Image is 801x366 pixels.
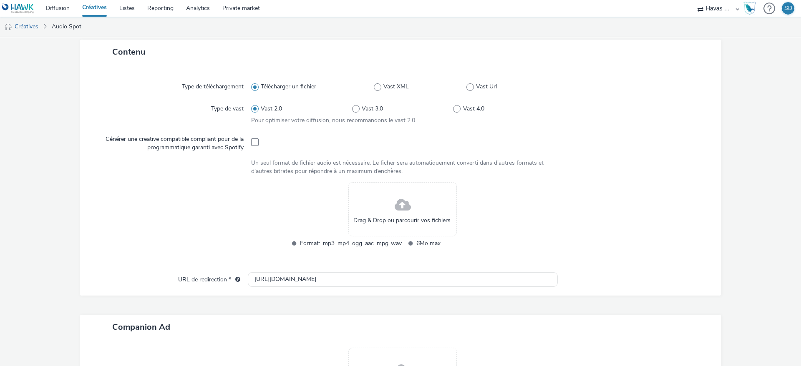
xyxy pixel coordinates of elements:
[231,276,240,284] div: L'URL de redirection sera utilisée comme URL de validation avec certains SSP et ce sera l'URL de ...
[95,132,247,152] label: Générer une creative compatible compliant pour de la programmatique garanti avec Spotify
[353,216,452,225] span: Drag & Drop ou parcourir vos fichiers.
[261,83,316,91] span: Télécharger un fichier
[179,79,247,91] label: Type de téléchargement
[4,23,13,31] img: audio
[416,238,518,248] span: 6Mo max
[112,321,170,333] span: Companion Ad
[208,101,247,113] label: Type de vast
[300,238,402,248] span: Format: .mp3 .mp4 .ogg .aac .mpg .wav
[251,159,554,176] div: Un seul format de fichier audio est nécessaire. Le ficher sera automatiquement converti dans d'au...
[248,272,558,287] input: url...
[743,2,756,15] img: Hawk Academy
[2,3,34,14] img: undefined Logo
[48,17,86,37] a: Audio Spot
[261,105,282,113] span: Vast 2.0
[383,83,409,91] span: Vast XML
[463,105,484,113] span: Vast 4.0
[476,83,497,91] span: Vast Url
[743,2,759,15] a: Hawk Academy
[175,272,244,284] label: URL de redirection *
[784,2,792,15] div: SD
[112,46,146,58] span: Contenu
[251,116,415,124] span: Pour optimiser votre diffusion, nous recommandons le vast 2.0
[362,105,383,113] span: Vast 3.0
